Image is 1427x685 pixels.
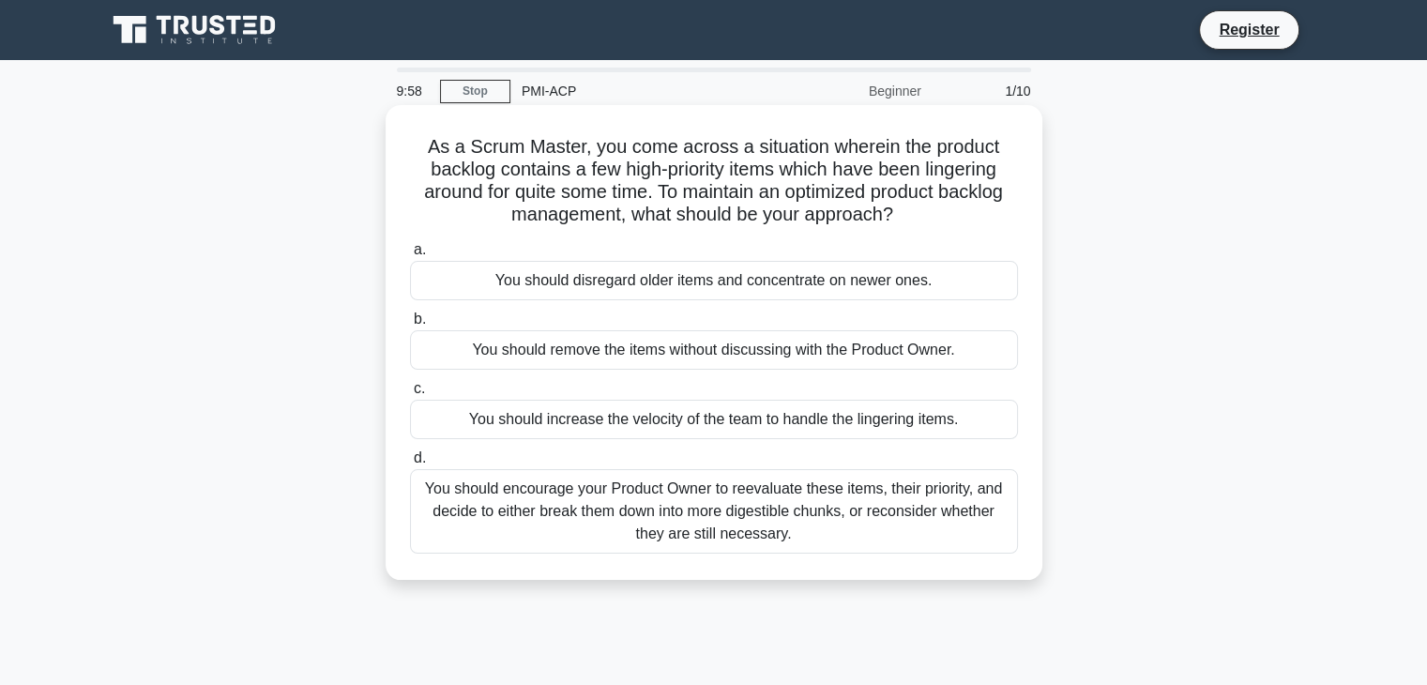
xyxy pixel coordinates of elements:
[933,72,1042,110] div: 1/10
[768,72,933,110] div: Beginner
[414,380,425,396] span: c.
[440,80,510,103] a: Stop
[410,261,1018,300] div: You should disregard older items and concentrate on newer ones.
[414,241,426,257] span: a.
[410,330,1018,370] div: You should remove the items without discussing with the Product Owner.
[1207,18,1290,41] a: Register
[410,400,1018,439] div: You should increase the velocity of the team to handle the lingering items.
[386,72,440,110] div: 9:58
[410,469,1018,554] div: You should encourage your Product Owner to reevaluate these items, their priority, and decide to ...
[408,135,1020,227] h5: As a Scrum Master, you come across a situation wherein the product backlog contains a few high-pr...
[414,449,426,465] span: d.
[510,72,768,110] div: PMI-ACP
[414,311,426,327] span: b.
